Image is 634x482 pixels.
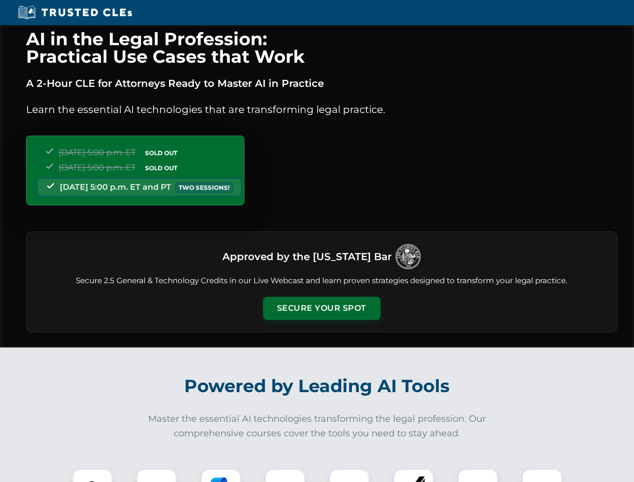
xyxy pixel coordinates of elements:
p: Learn the essential AI technologies that are transforming legal practice. [26,101,617,117]
p: A 2-Hour CLE for Attorneys Ready to Master AI in Practice [26,75,617,91]
span: SOLD OUT [142,148,181,158]
p: Secure 2.5 General & Technology Credits in our Live Webcast and learn proven strategies designed ... [39,275,605,287]
h1: AI in the Legal Profession: Practical Use Cases that Work [26,30,617,65]
h3: Approved by the [US_STATE] Bar [222,248,392,266]
img: Logo [396,244,421,269]
img: Trusted CLEs [15,5,135,20]
p: Master the essential AI technologies transforming the legal profession. Our comprehensive courses... [142,412,493,441]
h2: Powered by Leading AI Tools [39,369,595,404]
button: Secure Your Spot [263,297,381,320]
span: [DATE] 5:00 p.m. ET [59,163,136,172]
span: [DATE] 5:00 p.m. ET [59,148,136,157]
span: SOLD OUT [142,163,181,173]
